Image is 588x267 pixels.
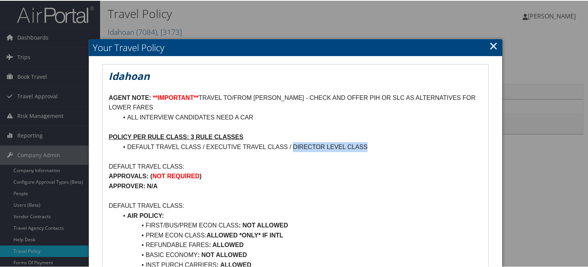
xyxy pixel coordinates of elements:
[198,251,247,257] strong: : NOT ALLOWED
[118,230,482,240] li: PREM ECON CLASS:
[489,37,498,53] a: Close
[109,68,150,82] em: Idahoan
[150,172,152,179] strong: (
[109,92,482,112] p: TRAVEL TO/FROM [PERSON_NAME] - CHECK AND OFFER PIH OR SLC AS ALTERNATIVES FOR LOWER FARES
[109,133,243,139] u: POLICY PER RULE CLASS: 3 RULE CLASSES
[109,161,482,171] p: DEFAULT TRAVEL CLASS:
[109,94,151,100] strong: AGENT NOTE:
[209,241,244,247] strong: : ALLOWED
[109,172,149,179] strong: APPROVALS:
[118,239,482,249] li: REFUNDABLE FARES
[127,212,164,218] strong: AIR POLICY:
[109,182,145,189] strong: APPROVER:
[118,220,482,230] li: FIRST/BUS/PREM ECON CLASS
[239,221,288,228] strong: : NOT ALLOWED
[118,141,482,151] li: DEFAULT TRAVEL CLASS / EXECUTIVE TRAVEL CLASS / DIRECTOR LEVEL CLASS
[200,172,202,179] strong: )
[152,172,200,179] strong: NOT REQUIRED
[118,112,482,122] li: ALL INTERVIEW CANDIDATES NEED A CAR
[118,249,482,259] li: BASIC ECONOMY
[207,231,283,238] strong: ALLOWED *ONLY* IF INTL
[89,38,502,55] h2: Your Travel Policy
[147,182,158,189] strong: N/A
[109,200,482,210] p: DEFAULT TRAVEL CLASS:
